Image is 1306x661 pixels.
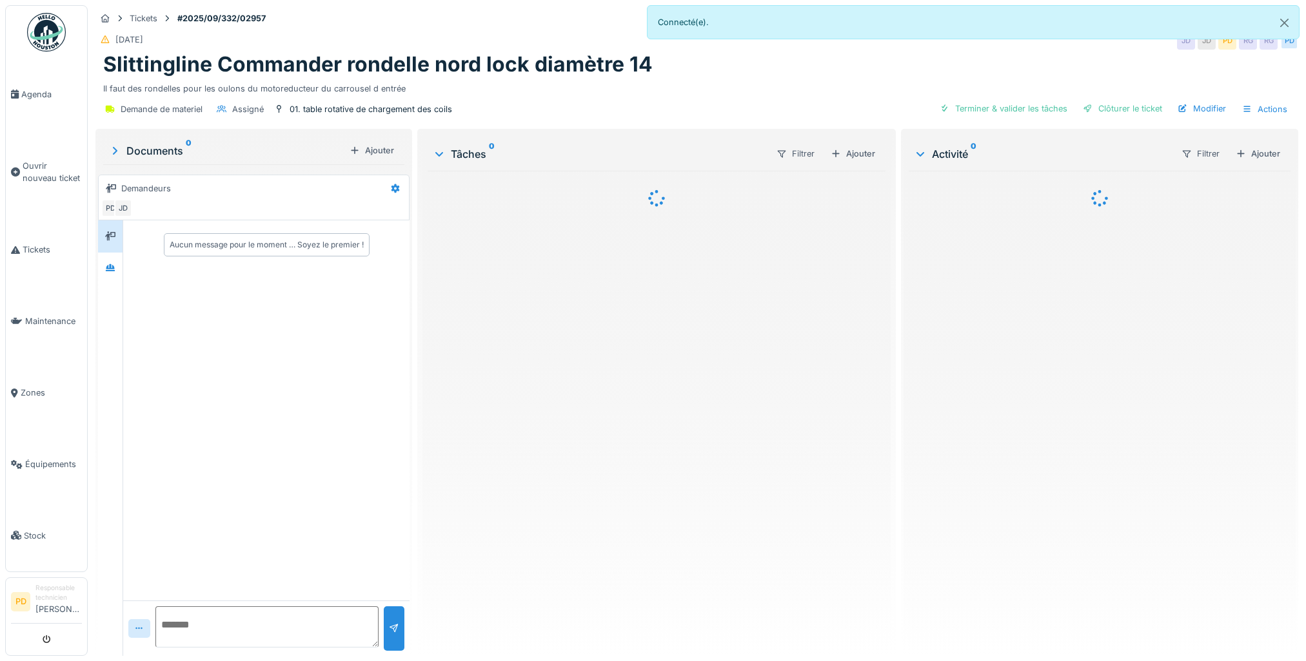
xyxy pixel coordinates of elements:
div: Demande de materiel [121,103,203,115]
div: Tickets [130,12,157,24]
a: Équipements [6,428,87,500]
a: Ouvrir nouveau ticket [6,130,87,214]
span: Ouvrir nouveau ticket [23,160,82,184]
div: Tâches [433,146,765,162]
div: Documents [108,143,344,158]
div: JD [1198,32,1216,50]
div: Clôturer le ticket [1078,100,1167,117]
span: Zones [21,387,82,399]
div: Aucun message pour le moment … Soyez le premier ! [170,239,364,251]
li: PD [11,592,30,611]
div: 01. table rotative de chargement des coils [290,103,452,115]
span: Maintenance [25,315,82,327]
span: Agenda [21,88,82,101]
div: Il faut des rondelles pour les oulons du motoreducteur du carrousel d entrée [103,77,1291,95]
div: PD [1280,32,1298,50]
div: Activité [914,146,1171,162]
a: Tickets [6,214,87,285]
div: [DATE] [115,34,143,46]
div: Demandeurs [121,182,171,195]
div: Filtrer [1176,144,1225,163]
span: Tickets [23,244,82,256]
div: JD [1177,32,1195,50]
div: Modifier [1172,100,1231,117]
div: RG [1239,32,1257,50]
span: Équipements [25,458,82,470]
div: Ajouter [344,142,399,159]
sup: 0 [971,146,976,162]
div: RG [1260,32,1278,50]
a: Maintenance [6,285,87,357]
div: Ajouter [826,145,880,162]
div: JD [114,199,132,217]
div: PD [1218,32,1236,50]
button: Close [1270,6,1299,40]
div: Filtrer [771,144,820,163]
h1: Slittingline Commander rondelle nord lock diamètre 14 [103,52,653,77]
a: Stock [6,500,87,571]
strong: #2025/09/332/02957 [172,12,271,24]
span: Stock [24,530,82,542]
a: PD Responsable technicien[PERSON_NAME] [11,583,82,624]
sup: 0 [186,143,192,158]
div: Terminer & valider les tâches [935,100,1073,117]
div: PD [101,199,119,217]
div: Actions [1236,100,1293,119]
sup: 0 [489,146,495,162]
div: Responsable technicien [35,583,82,603]
a: Zones [6,357,87,428]
div: Ajouter [1231,145,1285,162]
li: [PERSON_NAME] [35,583,82,620]
a: Agenda [6,59,87,130]
div: Assigné [232,103,264,115]
div: Connecté(e). [647,5,1300,39]
img: Badge_color-CXgf-gQk.svg [27,13,66,52]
